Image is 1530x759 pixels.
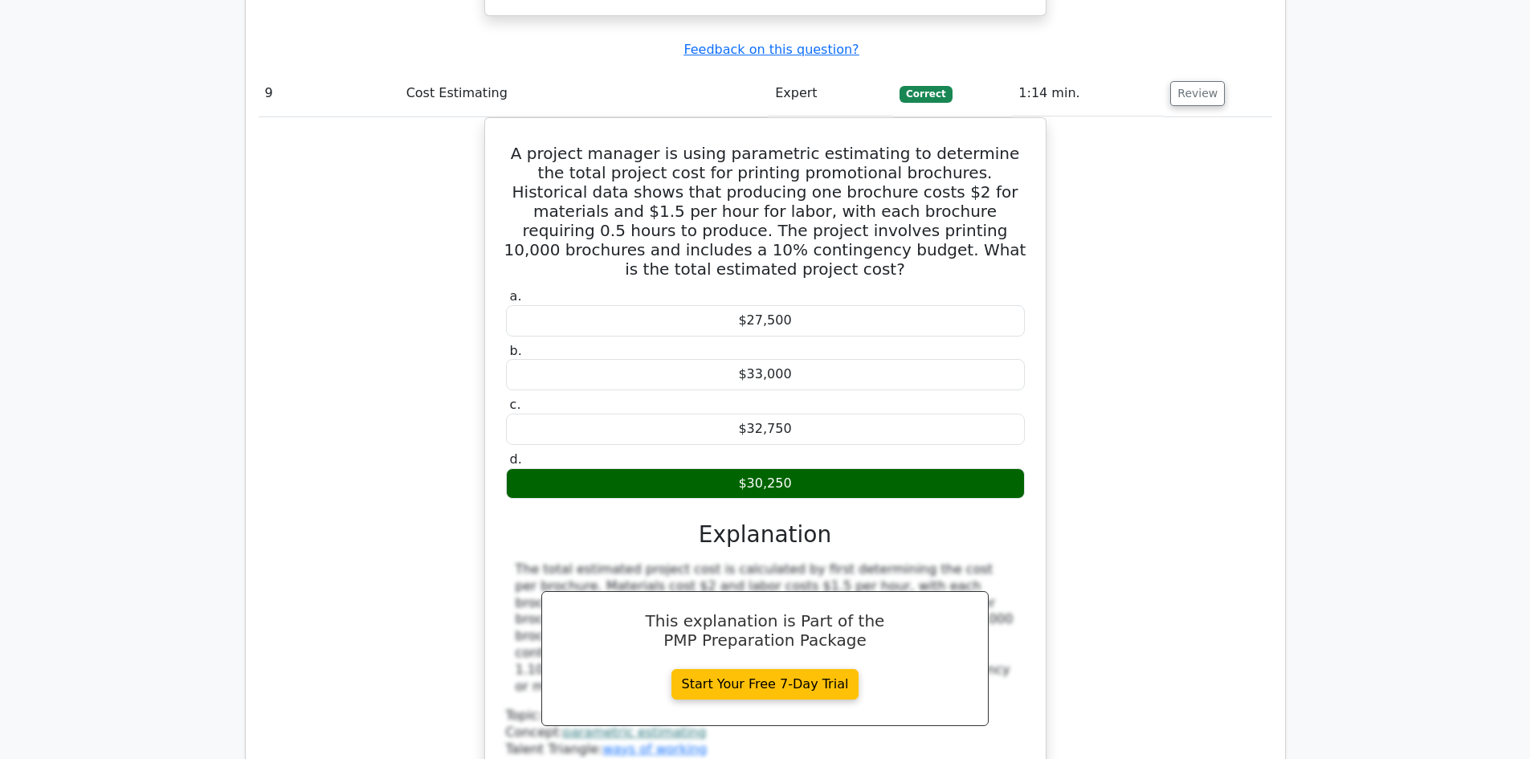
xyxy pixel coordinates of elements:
[1012,71,1164,116] td: 1:14 min.
[510,397,521,412] span: c.
[900,86,952,102] span: Correct
[506,708,1025,724] div: Topic:
[506,468,1025,500] div: $30,250
[506,724,1025,741] div: Concept:
[506,414,1025,445] div: $32,750
[683,42,859,57] a: Feedback on this question?
[1170,81,1225,106] button: Review
[516,561,1015,695] div: The total estimated project cost is calculated by first determining the cost per brochure. Materi...
[259,71,400,116] td: 9
[506,359,1025,390] div: $33,000
[510,451,522,467] span: d.
[671,669,859,700] a: Start Your Free 7-Day Trial
[400,71,769,116] td: Cost Estimating
[602,741,707,757] a: ways of working
[769,71,893,116] td: Expert
[504,144,1026,279] h5: A project manager is using parametric estimating to determine the total project cost for printing...
[516,521,1015,549] h3: Explanation
[506,305,1025,337] div: $27,500
[510,343,522,358] span: b.
[506,708,1025,757] div: Talent Triangle:
[510,288,522,304] span: a.
[563,724,706,740] a: parametric estimating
